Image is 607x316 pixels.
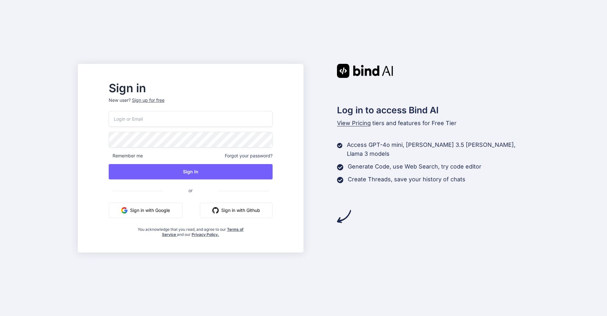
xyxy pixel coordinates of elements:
[200,203,273,218] button: Sign in with Github
[162,227,244,237] a: Terms of Service
[121,207,128,214] img: google
[337,64,393,78] img: Bind AI logo
[337,120,371,126] span: View Pricing
[225,153,273,159] span: Forgot your password?
[109,164,273,179] button: Sign In
[132,97,165,103] div: Sign up for free
[192,232,219,237] a: Privacy Policy.
[212,207,219,214] img: github
[348,175,465,184] p: Create Threads, save your history of chats
[109,203,182,218] button: Sign in with Google
[337,119,530,128] p: tiers and features for Free Tier
[337,103,530,117] h2: Log in to access Bind AI
[136,223,245,237] div: You acknowledge that you read, and agree to our and our
[337,209,351,223] img: arrow
[109,111,273,127] input: Login or Email
[347,140,529,158] p: Access GPT-4o mini, [PERSON_NAME] 3.5 [PERSON_NAME], Llama 3 models
[109,97,273,111] p: New user?
[109,153,143,159] span: Remember me
[163,183,218,198] span: or
[109,83,273,93] h2: Sign in
[348,162,481,171] p: Generate Code, use Web Search, try code editor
